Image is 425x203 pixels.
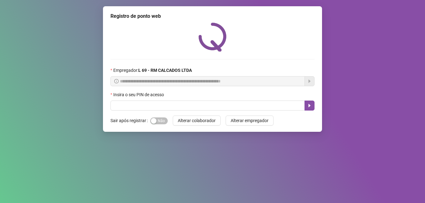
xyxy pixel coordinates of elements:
strong: L 69 - RM CALCADOS LTDA [138,68,192,73]
div: Registro de ponto web [110,12,315,20]
button: Alterar colaborador [173,116,221,126]
span: caret-right [307,103,312,108]
img: QRPoint [198,22,227,52]
span: Alterar empregador [231,117,269,124]
label: Insira o seu PIN de acesso [110,91,168,98]
span: info-circle [114,79,119,83]
label: Sair após registrar [110,116,150,126]
span: Empregador : [113,67,192,74]
button: Alterar empregador [226,116,274,126]
span: Alterar colaborador [178,117,216,124]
